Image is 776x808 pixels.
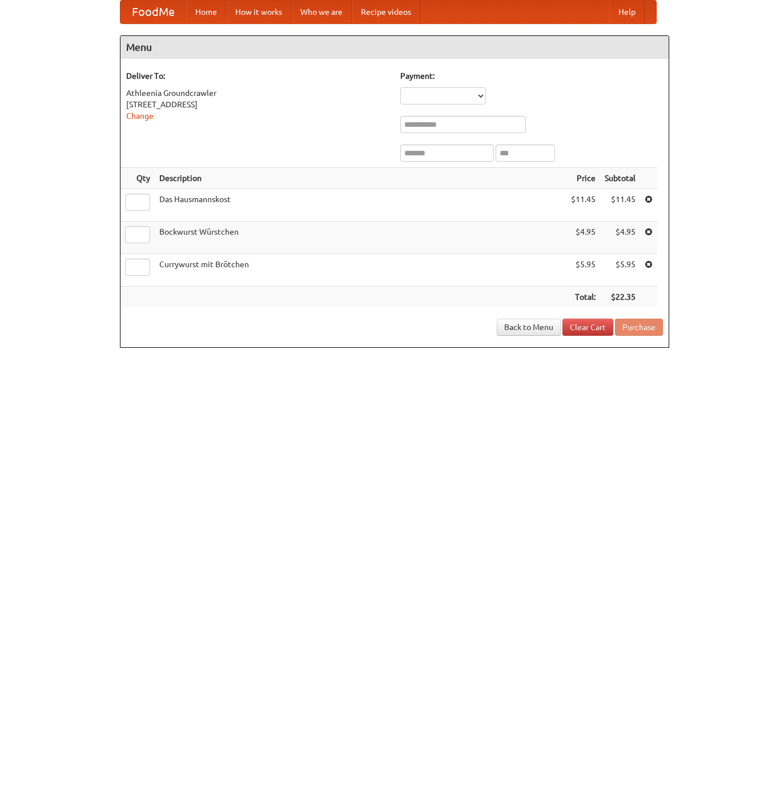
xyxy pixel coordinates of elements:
[615,319,663,336] button: Purchase
[566,254,600,287] td: $5.95
[566,287,600,308] th: Total:
[155,254,566,287] td: Currywurst mit Brötchen
[497,319,561,336] a: Back to Menu
[566,189,600,222] td: $11.45
[126,87,389,99] div: Athleenia Groundcrawler
[566,222,600,254] td: $4.95
[126,99,389,110] div: [STREET_ADDRESS]
[126,111,154,120] a: Change
[155,168,566,189] th: Description
[120,36,669,59] h4: Menu
[120,1,186,23] a: FoodMe
[226,1,291,23] a: How it works
[120,168,155,189] th: Qty
[400,70,663,82] h5: Payment:
[566,168,600,189] th: Price
[155,189,566,222] td: Das Hausmannskost
[155,222,566,254] td: Bockwurst Würstchen
[562,319,613,336] a: Clear Cart
[352,1,420,23] a: Recipe videos
[600,254,640,287] td: $5.95
[600,287,640,308] th: $22.35
[291,1,352,23] a: Who we are
[600,189,640,222] td: $11.45
[600,168,640,189] th: Subtotal
[126,70,389,82] h5: Deliver To:
[186,1,226,23] a: Home
[600,222,640,254] td: $4.95
[609,1,645,23] a: Help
